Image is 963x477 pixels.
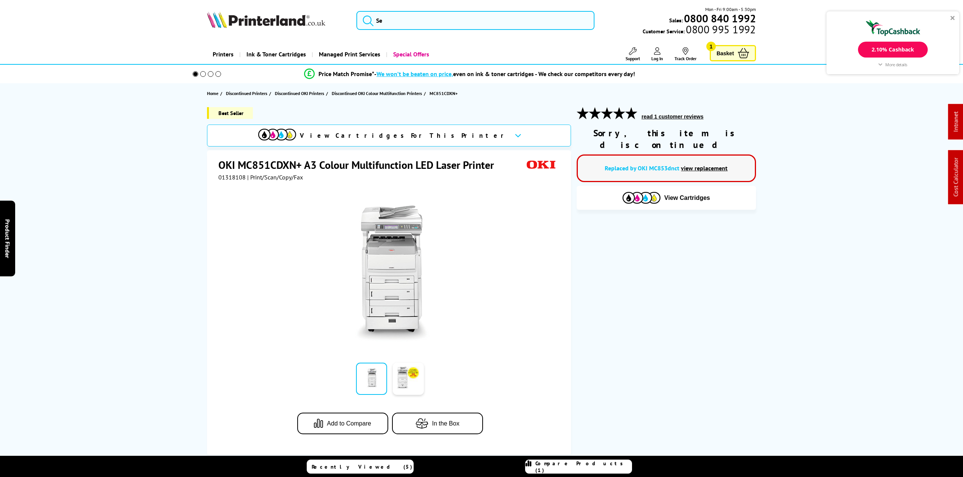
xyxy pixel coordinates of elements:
span: Discontinued OKI Printers [275,89,324,97]
span: | Print/Scan/Copy/Fax [247,173,303,181]
span: Customer Service: [643,26,756,35]
a: Discontinued OKI Printers [275,89,326,97]
a: Track Order [674,47,696,61]
li: modal_Promise [182,67,757,81]
span: Product Finder [4,219,11,258]
span: View Cartridges [664,195,710,201]
a: Log In [651,47,663,61]
span: Compare Products (1) [535,460,632,474]
span: We won’t be beaten on price, [376,70,453,78]
a: Managed Print Services [312,45,386,64]
span: View Cartridges For This Printer [300,131,508,140]
a: Basket 1 [710,45,756,61]
input: Se [356,11,594,30]
img: OKI [524,158,558,172]
a: Discontinued Printers [226,89,269,97]
button: View Cartridges [582,192,750,204]
b: 0800 840 1992 [684,11,756,25]
a: Compare Products (1) [525,460,632,474]
button: In the Box [392,413,483,434]
span: Mon - Fri 9:00am - 5:30pm [705,6,756,13]
a: Support [626,47,640,61]
span: 01318108 [218,173,246,181]
img: View Cartridges [258,129,296,140]
span: MC851CDXN+ [430,89,458,97]
a: MC851CDXN+ [430,89,460,97]
a: Home [207,89,220,97]
h1: OKI MC851CDXN+ A3 Colour Multifunction LED Laser Printer [218,158,502,172]
a: Printers [207,45,239,64]
span: Sales: [669,17,683,24]
a: Discontinued OKI Colour Multifunction Printers [332,89,424,97]
img: Printerland Logo [207,11,325,28]
span: Best Seller [207,107,253,119]
span: Basket [717,48,734,58]
img: OKI MC851CDXN+ [316,196,464,344]
span: Price Match Promise* [318,70,374,78]
span: Support [626,56,640,61]
span: Discontinued Printers [226,89,267,97]
a: Replaced by OKI MC853dnct [605,164,679,172]
span: Home [207,89,218,97]
a: Recently Viewed (5) [307,460,414,474]
a: Special Offers [386,45,435,64]
a: Ink & Toner Cartridges [239,45,312,64]
span: In the Box [432,420,460,427]
span: Recently Viewed (5) [312,463,412,470]
button: read 1 customer reviews [639,113,706,120]
span: Ink & Toner Cartridges [246,45,306,64]
a: 0800 840 1992 [683,15,756,22]
a: view replacement [681,164,728,172]
button: Add to Compare [297,413,388,434]
span: Log In [651,56,663,61]
span: 0800 995 1992 [685,26,756,33]
span: Add to Compare [327,420,371,427]
span: Discontinued OKI Colour Multifunction Printers [332,89,422,97]
div: Sorry, this item is discontinued [577,127,756,151]
div: - even on ink & toner cartridges - We check our competitors every day! [374,70,635,78]
img: Cartridges [623,192,660,204]
a: Intranet [952,112,960,132]
span: 1 [706,42,716,51]
a: Printerland Logo [207,11,347,30]
a: Cost Calculator [952,158,960,197]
